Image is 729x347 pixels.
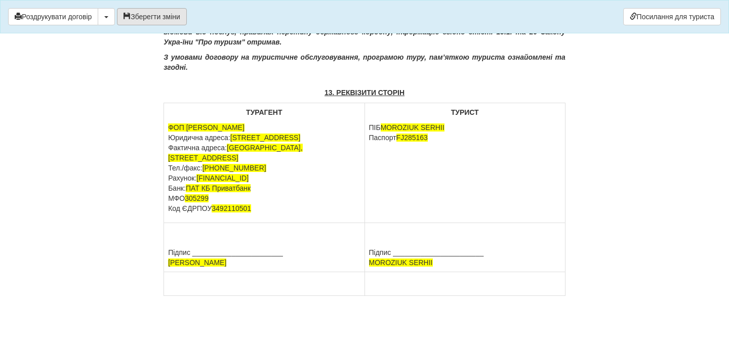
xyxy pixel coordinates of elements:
[186,184,251,192] span: ПАТ КБ Приватбанк
[164,88,565,98] p: 13. РЕКВІЗИТИ СТОРІН
[168,144,302,162] span: [GEOGRAPHIC_DATA], [STREET_ADDRESS]
[369,107,561,117] p: ТУРИСТ
[164,52,565,72] p: З умовами договору на туристичне обслуговування, програмою туру, пам’яткою туриста ознайомлені та...
[185,194,209,202] span: 305299
[168,123,245,132] span: ФОП [PERSON_NAME]
[396,134,428,142] span: FJ285163
[202,164,266,172] span: [PHONE_NUMBER]
[168,258,226,267] span: [PERSON_NAME]
[196,174,249,182] span: [FINANCIAL_ID]
[369,122,561,143] p: ПІБ Паспорт
[168,107,360,117] p: ТУРАГЕНТ
[212,204,251,212] span: 3492110501
[364,223,565,272] td: Підпис _______________________
[8,8,98,25] button: Роздрукувати договір
[168,122,360,213] p: Юридична адреса: Фактична адреса: Тел./факс: Рахунок: Банк: МФО Код ЄДРПОУ
[381,123,444,132] span: MOROZIUK SERHII
[164,223,364,272] td: Підпис _______________________
[117,8,187,25] button: Зберегти зміни
[369,258,433,267] span: MOROZIUK SERHII
[230,134,300,142] span: [STREET_ADDRESS]
[623,8,721,25] a: Посилання для туриста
